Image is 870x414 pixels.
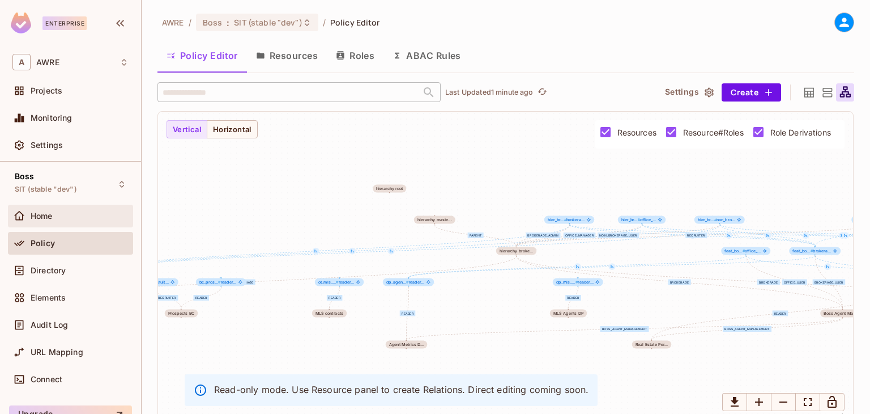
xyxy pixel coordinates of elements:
[383,278,434,286] span: dp_agent_metrics#reader
[329,287,339,309] g: Edge from ot_mls_contracts#reader to ot_mls_contracts
[373,185,406,193] span: hier_root
[181,287,221,309] g: Edge from bc_prospects#reader to bc_prospects
[824,311,861,316] div: Boss Agent Mana...
[722,83,781,102] button: Create
[31,86,62,95] span: Projects
[770,127,831,138] span: Role Derivations
[196,278,246,286] div: bc_prospects#reader
[548,217,566,222] span: hier_br...
[724,248,745,254] span: feat_bo...
[203,17,223,28] span: Boss
[632,341,671,349] span: key: bc_real_estate_persons name: Real Estate Persons BC
[638,217,641,222] span: #
[621,218,656,222] span: office_...
[167,120,207,138] button: Vertical
[214,383,588,396] p: Read-only mode. Use Resource panel to create Relations. Direct editing coming soon.
[792,249,831,254] span: brokera...
[406,287,408,340] g: Edge from dp_agent_metrics#reader to dp_agent_metrics
[400,311,416,316] div: reader
[820,310,864,318] span: key: feat_boss_agent_management name: Boss Agent Management
[782,280,807,285] div: office_user
[743,248,745,254] span: #
[685,233,707,238] div: recruiter
[376,187,403,191] div: hierarchy root
[327,41,383,70] button: Roles
[318,280,339,285] span: ot_mls_...
[536,86,549,99] button: refresh
[698,218,735,222] span: non_bro...
[168,311,194,316] div: Prospects BC
[162,17,184,28] span: the active workspace
[651,318,842,340] g: Edge from feat_boss_agent_management to bc_real_estate_persons
[315,278,364,286] span: ot_mls_contracts#reader
[598,233,639,238] div: non_brokerage_user
[714,217,717,222] span: #
[550,310,587,318] span: dp_mls_agents
[500,249,533,254] div: hierarchy broke...
[771,393,796,411] button: Zoom Out
[538,87,547,98] span: refresh
[336,280,339,285] span: #
[721,247,770,255] span: feat_boss_agent_management#office_user
[199,280,237,285] span: reader...
[722,393,747,411] button: Download graph as image
[722,393,845,411] div: Small button group
[315,311,343,316] div: MLS contracts
[31,266,66,275] span: Directory
[792,248,813,254] span: feat_bo...
[386,341,427,349] span: key: dp_agent_metrics name: Agent Metrics DP
[747,256,843,309] g: Edge from feat_boss_agent_management#office_user to feat_boss_agent_management
[553,311,583,316] div: MLS Agents DP
[694,216,745,224] span: hier_brokerage#non_brokerage_user
[468,233,484,238] div: parent
[747,393,771,411] button: Zoom In
[31,141,63,150] span: Settings
[36,58,59,67] span: Workspace: AWRE
[683,127,744,138] span: Resource#Roles
[757,280,780,285] div: brokerage
[42,16,87,30] div: Enterprise
[556,280,578,285] span: dp_mls_...
[698,217,717,222] span: hier_br...
[575,280,578,285] span: #
[11,12,31,33] img: SReyMgAAAABJRU5ErkJggg==
[233,280,255,285] div: brokerage
[617,127,656,138] span: Resources
[386,280,409,285] span: dp_agen...
[156,295,178,301] div: recruiter
[318,280,355,285] span: reader...
[15,185,77,194] span: SIT (stable "dev")
[417,218,452,222] div: hierarchy maste...
[795,393,820,411] button: Fit View
[568,287,578,309] g: Edge from dp_mls_agents#reader to dp_mls_agents
[157,41,247,70] button: Policy Editor
[553,278,603,286] span: dp_mls_agents#reader
[31,348,83,357] span: URL Mapping
[194,295,210,301] div: reader
[12,54,31,70] span: A
[660,83,717,102] button: Settings
[564,233,596,238] div: office_manager
[31,320,68,329] span: Audit Log
[434,225,516,246] g: Edge from hier_master_franchise to hier_brokerage
[383,41,470,70] button: ABAC Rules
[226,18,230,27] span: :
[496,247,536,255] span: key: hier_brokerage name: hierarchy brokerage
[820,393,845,411] button: Lock Graph
[414,216,455,224] span: key: hier_master_franchise name: hierarchy master franchise
[636,343,668,347] div: Real Estate Per...
[327,295,343,301] div: reader
[312,310,347,318] div: ot_mls_contracts
[724,249,761,254] span: office_...
[618,216,666,224] span: hier_brokerage#office_manager
[167,120,258,138] div: Small button group
[31,113,72,122] span: Monitoring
